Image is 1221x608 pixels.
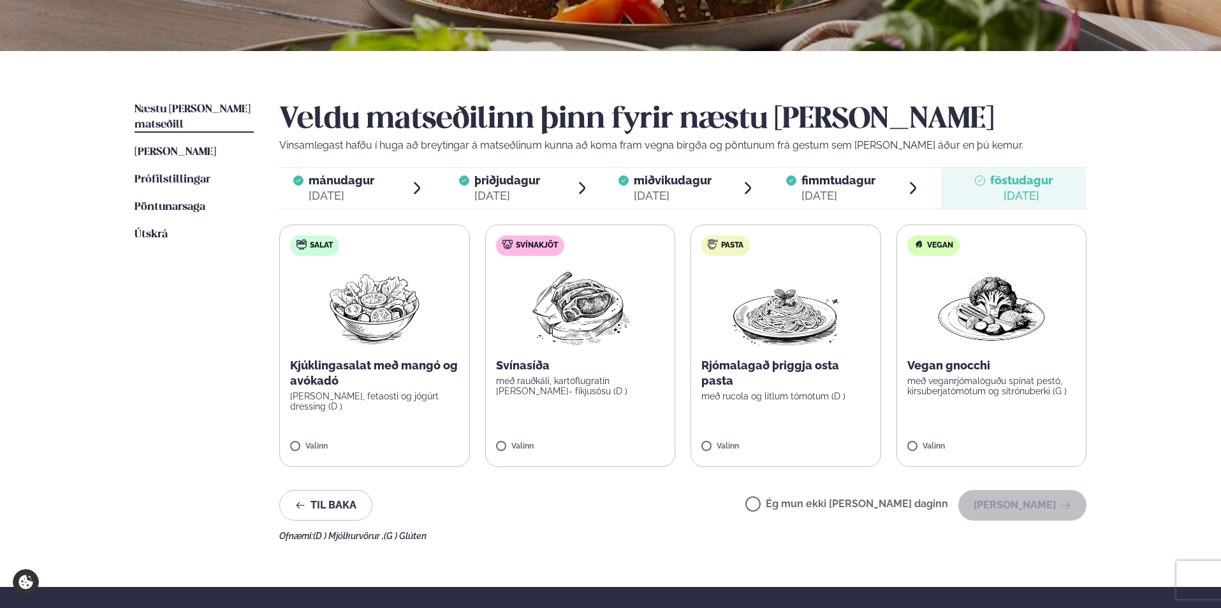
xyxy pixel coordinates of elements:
img: Vegan.png [935,266,1048,348]
span: Næstu [PERSON_NAME] matseðill [135,104,251,130]
h2: Veldu matseðilinn þinn fyrir næstu [PERSON_NAME] [279,102,1086,138]
div: Ofnæmi: [279,531,1086,541]
span: (D ) Mjólkurvörur , [313,531,384,541]
span: þriðjudagur [474,174,540,187]
p: [PERSON_NAME], fetaosti og jógúrt dressing (D ) [290,391,459,412]
img: Pork-Meat.png [523,266,636,348]
div: [DATE] [990,188,1053,204]
span: Pasta [721,241,743,251]
div: [DATE] [801,188,875,204]
button: Til baka [279,490,372,521]
a: Pöntunarsaga [135,200,205,215]
span: Prófílstillingar [135,174,210,185]
span: Útskrá [135,229,168,240]
span: föstudagur [990,174,1053,187]
span: miðvikudagur [634,174,712,187]
img: Vegan.svg [914,239,924,249]
p: með rucola og litlum tómötum (D ) [701,391,870,401]
a: Næstu [PERSON_NAME] matseðill [135,102,254,133]
p: með veganrjómalöguðu spínat pestó, kirsuberjatómötum og sítrónuberki (G ) [907,376,1076,396]
div: [DATE] [309,188,374,204]
span: [PERSON_NAME] [135,147,216,158]
img: salad.svg [296,239,307,249]
p: Svínasíða [496,358,665,373]
p: Kjúklingasalat með mangó og avókadó [290,358,459,389]
a: [PERSON_NAME] [135,145,216,160]
span: mánudagur [309,174,374,187]
a: Prófílstillingar [135,172,210,188]
p: með rauðkáli, kartöflugratín [PERSON_NAME]- fíkjusósu (D ) [496,376,665,396]
img: Spagetti.png [729,266,842,348]
p: Vegan gnocchi [907,358,1076,373]
span: Pöntunarsaga [135,202,205,212]
span: Salat [310,241,333,251]
div: [DATE] [634,188,712,204]
span: (G ) Glúten [384,531,427,541]
img: pork.svg [502,239,513,249]
p: Vinsamlegast hafðu í huga að breytingar á matseðlinum kunna að koma fram vegna birgða og pöntunum... [279,138,1086,153]
a: Útskrá [135,227,168,242]
span: Svínakjöt [516,241,558,251]
span: fimmtudagur [801,174,875,187]
div: [DATE] [474,188,540,204]
img: pasta.svg [708,239,718,249]
span: Vegan [927,241,953,251]
p: Rjómalagað þriggja osta pasta [701,358,870,389]
img: Salad.png [318,266,431,348]
a: Cookie settings [13,569,39,595]
button: [PERSON_NAME] [958,490,1086,521]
